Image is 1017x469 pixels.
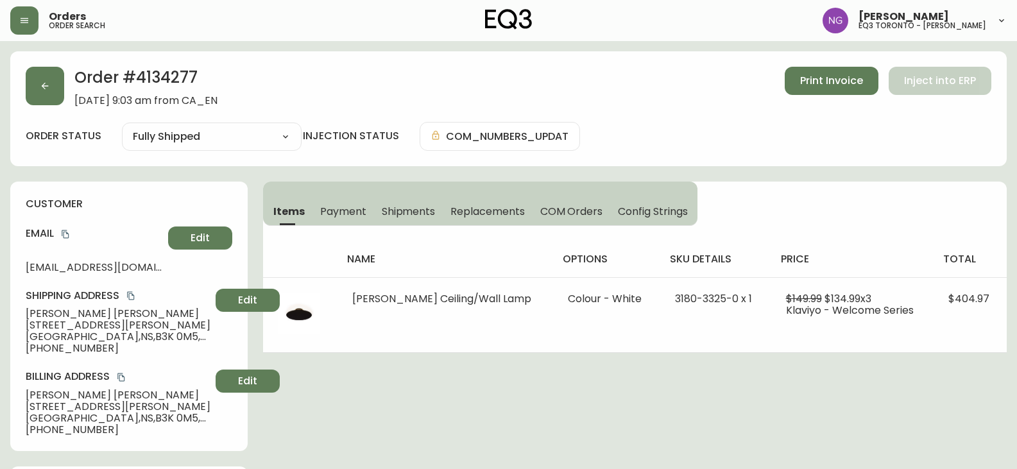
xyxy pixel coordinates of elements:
h4: name [347,252,542,266]
label: order status [26,129,101,143]
h4: options [563,252,649,266]
span: $149.99 [786,291,822,306]
h5: eq3 toronto - [PERSON_NAME] [859,22,986,30]
img: e41bb40f50a406efe12576e11ba219ad [823,8,848,33]
span: Config Strings [618,205,687,218]
span: [STREET_ADDRESS][PERSON_NAME] [26,320,210,331]
span: [GEOGRAPHIC_DATA] , NS , B3K 0M5 , CA [26,413,210,424]
span: [STREET_ADDRESS][PERSON_NAME] [26,401,210,413]
h2: Order # 4134277 [74,67,218,95]
span: [PERSON_NAME] Ceiling/Wall Lamp [352,291,531,306]
span: Orders [49,12,86,22]
h4: Shipping Address [26,289,210,303]
img: b5c6a323-c3a1-4e3b-b1ab-85d98247ea33Optional[Klein-Black-Wall-Lamp].jpg [278,293,320,334]
h4: sku details [670,252,760,266]
button: copy [115,371,128,384]
span: [DATE] 9:03 am from CA_EN [74,95,218,107]
h4: Billing Address [26,370,210,384]
span: Payment [320,205,366,218]
span: Klaviyo - Welcome Series [786,303,914,318]
span: Items [273,205,305,218]
span: [PHONE_NUMBER] [26,424,210,436]
span: 3180-3325-0 x 1 [675,291,752,306]
span: [PERSON_NAME] [PERSON_NAME] [26,389,210,401]
h4: total [943,252,996,266]
span: $404.97 [948,291,989,306]
button: Edit [216,370,280,393]
span: [GEOGRAPHIC_DATA] , NS , B3K 0M5 , CA [26,331,210,343]
li: Colour - White [568,293,644,305]
span: Shipments [382,205,436,218]
span: COM Orders [540,205,603,218]
span: $134.99 x 3 [825,291,871,306]
span: Print Invoice [800,74,863,88]
span: Edit [238,293,257,307]
span: [PERSON_NAME] [PERSON_NAME] [26,308,210,320]
span: Edit [191,231,210,245]
h4: Email [26,226,163,241]
h4: customer [26,197,232,211]
button: Edit [216,289,280,312]
button: copy [59,228,72,241]
button: Edit [168,226,232,250]
h4: price [781,252,923,266]
span: [PHONE_NUMBER] [26,343,210,354]
button: copy [124,289,137,302]
span: Edit [238,374,257,388]
h4: injection status [303,129,399,143]
span: [PERSON_NAME] [859,12,949,22]
button: Print Invoice [785,67,878,95]
span: [EMAIL_ADDRESS][DOMAIN_NAME] [26,262,163,273]
h5: order search [49,22,105,30]
img: logo [485,9,533,30]
span: Replacements [450,205,524,218]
